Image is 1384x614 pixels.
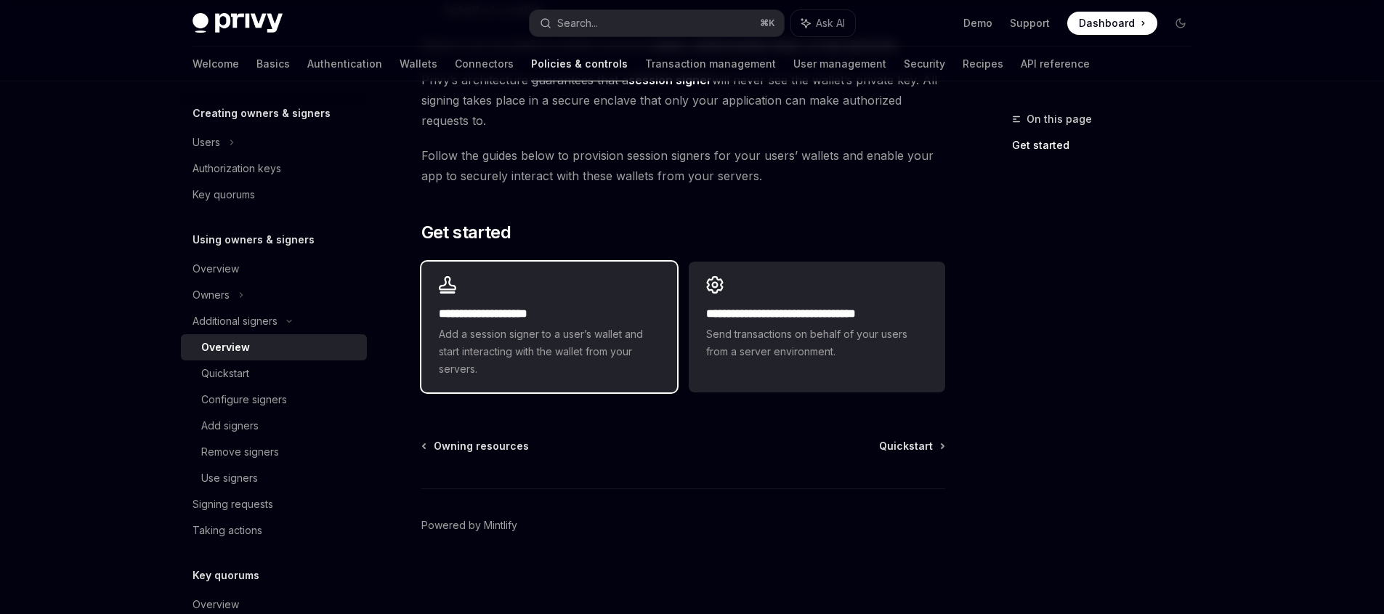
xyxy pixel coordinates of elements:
[1169,12,1192,35] button: Toggle dark mode
[645,47,776,81] a: Transaction management
[193,134,220,151] div: Users
[201,339,250,356] div: Overview
[557,15,598,32] div: Search...
[816,16,845,31] span: Ask AI
[706,326,927,360] span: Send transactions on behalf of your users from a server environment.
[201,469,258,487] div: Use signers
[201,417,259,435] div: Add signers
[181,360,367,387] a: Quickstart
[1021,47,1090,81] a: API reference
[1067,12,1157,35] a: Dashboard
[181,387,367,413] a: Configure signers
[1010,16,1050,31] a: Support
[181,465,367,491] a: Use signers
[193,13,283,33] img: dark logo
[421,518,517,533] a: Powered by Mintlify
[531,47,628,81] a: Policies & controls
[193,567,259,584] h5: Key quorums
[400,47,437,81] a: Wallets
[904,47,945,81] a: Security
[193,260,239,278] div: Overview
[193,160,281,177] div: Authorization keys
[421,70,945,131] span: Privy’s architecture guarantees that a will never see the wallet’s private key. All signing takes...
[1079,16,1135,31] span: Dashboard
[421,145,945,186] span: Follow the guides below to provision session signers for your users’ wallets and enable your app ...
[193,596,239,613] div: Overview
[963,16,992,31] a: Demo
[256,47,290,81] a: Basics
[193,286,230,304] div: Owners
[181,413,367,439] a: Add signers
[193,186,255,203] div: Key quorums
[879,439,944,453] a: Quickstart
[181,517,367,544] a: Taking actions
[439,326,660,378] span: Add a session signer to a user’s wallet and start interacting with the wallet from your servers.
[879,439,933,453] span: Quickstart
[1027,110,1092,128] span: On this page
[201,391,287,408] div: Configure signers
[1012,134,1204,157] a: Get started
[193,231,315,249] h5: Using owners & signers
[760,17,775,29] span: ⌘ K
[421,262,677,392] a: **** **** **** *****Add a session signer to a user’s wallet and start interacting with the wallet...
[963,47,1003,81] a: Recipes
[181,334,367,360] a: Overview
[421,221,511,244] span: Get started
[181,155,367,182] a: Authorization keys
[193,312,278,330] div: Additional signers
[193,47,239,81] a: Welcome
[793,47,886,81] a: User management
[181,182,367,208] a: Key quorums
[791,10,855,36] button: Ask AI
[181,439,367,465] a: Remove signers
[307,47,382,81] a: Authentication
[423,439,529,453] a: Owning resources
[193,522,262,539] div: Taking actions
[201,365,249,382] div: Quickstart
[201,443,279,461] div: Remove signers
[181,256,367,282] a: Overview
[455,47,514,81] a: Connectors
[434,439,529,453] span: Owning resources
[181,491,367,517] a: Signing requests
[193,105,331,122] h5: Creating owners & signers
[193,496,273,513] div: Signing requests
[530,10,784,36] button: Search...⌘K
